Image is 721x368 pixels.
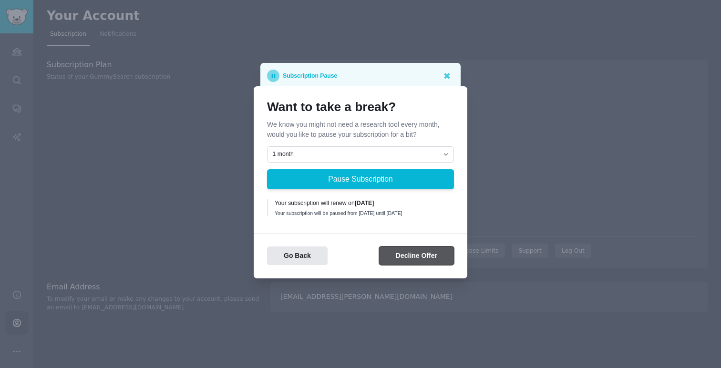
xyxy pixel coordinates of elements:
p: We know you might not need a research tool every month, would you like to pause your subscription... [267,120,454,140]
button: Decline Offer [379,246,454,265]
button: Pause Subscription [267,169,454,189]
b: [DATE] [355,200,374,206]
button: Go Back [267,246,328,265]
div: Your subscription will renew on [275,199,447,208]
div: Your subscription will be paused from [DATE] until [DATE] [275,210,447,216]
p: Subscription Pause [283,70,337,82]
h1: Want to take a break? [267,100,454,115]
